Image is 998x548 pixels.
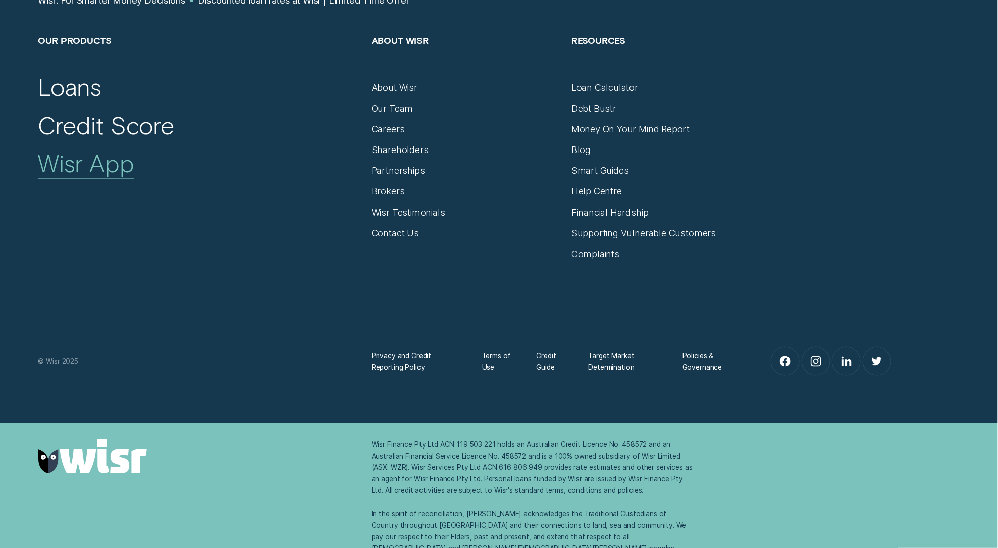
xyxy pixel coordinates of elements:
a: Smart Guides [571,165,629,176]
a: Loan Calculator [571,82,638,93]
h2: Resources [571,35,760,82]
img: Wisr [38,439,147,474]
a: Money On Your Mind Report [571,123,690,135]
h2: Our Products [38,35,360,82]
a: Wisr Testimonials [372,207,445,218]
a: Target Market Determination [589,350,662,373]
a: Credit Score [38,110,175,140]
a: Instagram [802,347,830,375]
a: Help Centre [571,185,622,197]
a: Financial Hardship [571,207,649,218]
a: Partnerships [372,165,425,176]
a: Shareholders [372,144,429,156]
h2: About Wisr [372,35,560,82]
a: Wisr App [38,148,134,178]
a: Terms of Use [482,350,516,373]
a: Contact Us [372,227,419,239]
a: Complaints [571,248,619,260]
a: Policies & Governance [682,350,739,373]
a: Blog [571,144,591,156]
a: About Wisr [372,82,417,93]
a: Brokers [372,185,405,197]
a: Privacy and Credit Reporting Policy [372,350,461,373]
a: Debt Bustr [571,103,616,114]
a: Twitter [863,347,891,375]
a: LinkedIn [832,347,860,375]
div: © Wisr 2025 [32,356,365,367]
a: Credit Guide [537,350,568,373]
a: Our Team [372,103,413,114]
a: Loans [38,72,101,102]
a: Facebook [771,347,799,375]
a: Careers [372,123,405,135]
a: Supporting Vulnerable Customers [571,227,716,239]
